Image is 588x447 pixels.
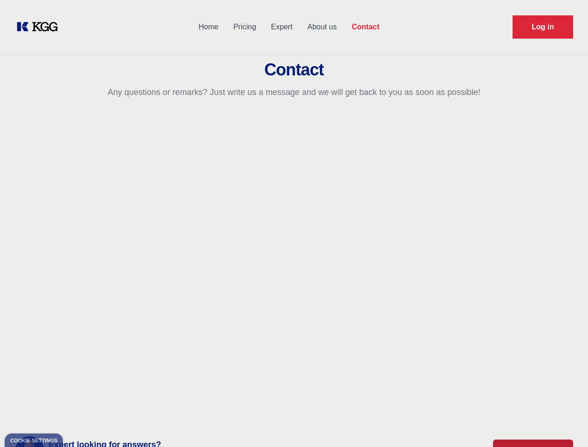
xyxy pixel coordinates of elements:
[344,15,387,39] a: Contact
[513,15,573,39] a: Request Demo
[11,61,577,79] h2: Contact
[300,15,344,39] a: About us
[226,15,264,39] a: Pricing
[10,438,57,443] div: Cookie settings
[191,15,226,39] a: Home
[541,402,588,447] iframe: Chat Widget
[15,20,65,34] a: KOL Knowledge Platform: Talk to Key External Experts (KEE)
[264,15,300,39] a: Expert
[11,87,577,98] p: Any questions or remarks? Just write us a message and we will get back to you as soon as possible!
